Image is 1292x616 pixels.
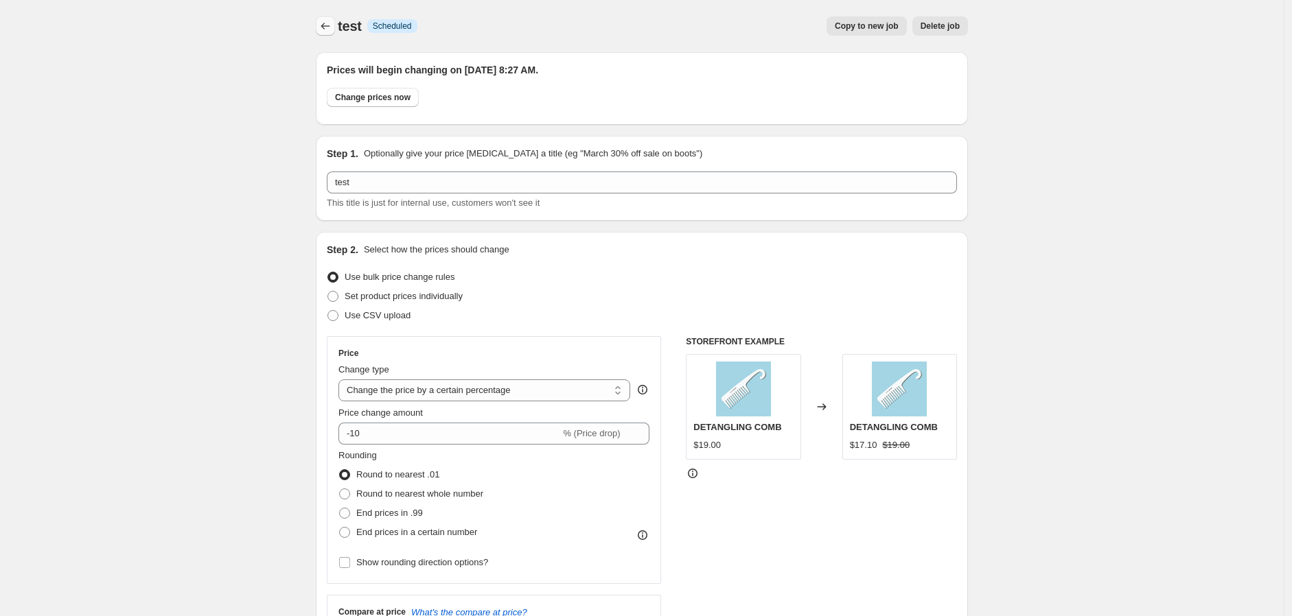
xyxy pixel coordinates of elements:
[563,428,620,438] span: % (Price drop)
[827,16,907,36] button: Copy to new job
[716,362,771,416] img: BB_2025_DetangleComb_80x.jpg
[327,243,358,257] h2: Step 2.
[338,364,389,375] span: Change type
[850,422,938,432] span: DETANGLING COMB
[327,198,540,208] span: This title is just for internal use, customers won't see it
[835,21,899,32] span: Copy to new job
[338,348,358,359] h3: Price
[636,383,649,396] div: help
[364,243,509,257] p: Select how the prices should change
[686,336,957,347] h6: STOREFRONT EXAMPLE
[327,147,358,161] h2: Step 1.
[345,291,463,301] span: Set product prices individually
[345,272,454,282] span: Use bulk price change rules
[338,450,377,460] span: Rounding
[356,488,483,499] span: Round to nearest whole number
[345,310,411,320] span: Use CSV upload
[693,422,781,432] span: DETANGLING COMB
[882,440,910,450] span: $19.00
[356,527,477,537] span: End prices in a certain number
[335,92,411,103] span: Change prices now
[373,21,412,32] span: Scheduled
[327,63,957,77] h2: Prices will begin changing on [DATE] 8:27 AM.
[356,557,488,567] span: Show rounding direction options?
[693,440,721,450] span: $19.00
[338,423,560,445] input: -15
[338,407,423,418] span: Price change amount
[327,88,419,107] button: Change prices now
[316,16,335,36] button: Price change jobs
[364,147,702,161] p: Optionally give your price [MEDICAL_DATA] a title (eg "March 30% off sale on boots")
[872,362,927,416] img: BB_2025_DetangleComb_80x.jpg
[338,19,362,34] span: test
[356,508,423,518] span: End prices in .99
[327,171,957,193] input: 30% off holiday sale
[921,21,960,32] span: Delete job
[912,16,968,36] button: Delete job
[356,469,439,479] span: Round to nearest .01
[850,440,877,450] span: $17.10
